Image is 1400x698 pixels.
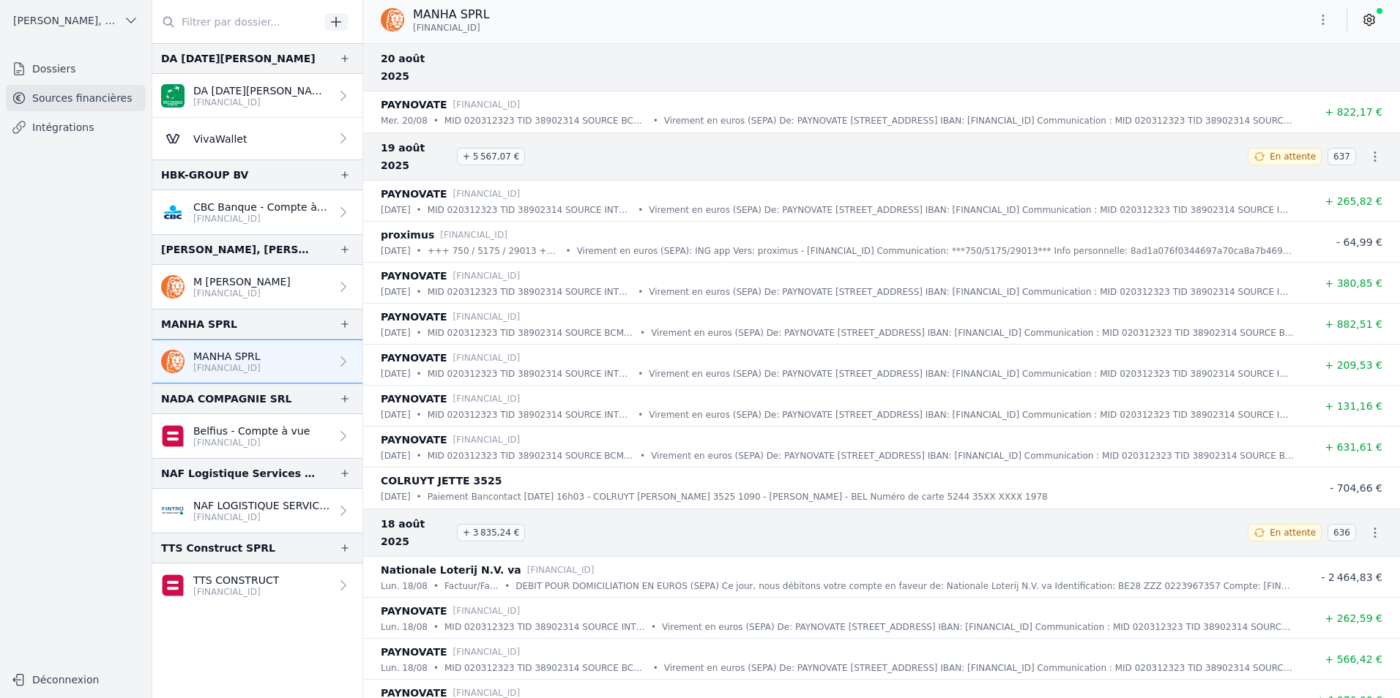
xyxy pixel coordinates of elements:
p: mer. 20/08 [381,113,428,128]
div: • [417,285,422,299]
p: MID 020312323 TID 38902314 SOURCE BCMC DATE [DATE] BRUT 635.10 [428,449,634,463]
p: Factuur/Facture [DATE] -Client [444,579,499,593]
span: + 3 835,24 € [457,524,525,541]
span: + 131,16 € [1325,400,1382,412]
div: NAF Logistique Services SRL [161,465,316,482]
div: • [638,408,643,422]
p: [FINANCIAL_ID] [193,437,310,449]
div: • [433,113,439,128]
p: [FINANCIAL_ID] [440,228,507,242]
span: [FINANCIAL_ID] [413,22,480,34]
p: [FINANCIAL_ID] [453,391,521,406]
span: + 631,61 € [1325,441,1382,453]
img: BNP_BE_BUSINESS_GEBABEBB.png [161,84,185,108]
p: NAF LOGISTIQUE SERVICES SR [193,498,330,513]
p: Virement en euros (SEPA): ING app Vers: proximus - [FINANCIAL_ID] Communication: ***750/5175/2901... [577,244,1295,258]
span: + 262,59 € [1325,612,1382,624]
p: MID 020312323 TID 38902314 SOURCE INTL DATE [DATE] BRUT 213.10 [428,367,633,381]
p: MID 020312323 TID 38902314 SOURCE BCMC DATE [DATE] BRUT 826.15 [444,113,647,128]
span: + 265,82 € [1325,195,1382,207]
p: MANHA SPRL [193,349,261,364]
div: • [640,326,645,340]
p: MID 020312323 TID 38902314 SOURCE INTL DATE [DATE] BRUT 386.80 [428,285,633,299]
a: M [PERSON_NAME] [FINANCIAL_ID] [152,265,362,309]
span: 18 août 2025 [381,515,451,550]
p: [DATE] [381,244,411,258]
img: CBC_CREGBEBB.png [161,200,185,224]
p: [DATE] [381,203,411,217]
div: NADA COMPAGNIE SRL [161,390,291,408]
p: [DATE] [381,449,411,463]
img: ing.png [161,275,185,299]
img: belfius.png [161,574,185,597]
div: • [417,449,422,463]
p: proximus [381,226,434,244]
p: [FINANCIAL_ID] [193,288,291,299]
p: [DATE] [381,367,411,381]
div: • [504,579,510,593]
span: - 2 464,83 € [1321,571,1382,583]
p: CBC Banque - Compte à vue [193,200,330,214]
p: lun. 18/08 [381,661,428,675]
img: belfius.png [161,424,185,448]
p: Nationale Loterij N.V. va [381,561,521,579]
p: [FINANCIAL_ID] [453,187,521,201]
p: PAYNOVATE [381,267,447,285]
p: +++ 750 / 5175 / 29013 +++ [428,244,560,258]
div: • [433,661,439,675]
p: lun. 18/08 [381,620,428,634]
span: 637 [1328,148,1356,165]
img: FINTRO_BE_BUSINESS_GEBABEBB.png [161,499,185,522]
p: PAYNOVATE [381,390,447,408]
div: • [417,244,422,258]
p: MID 020312323 TID 38902314 SOURCE BCMC DATE [DATE] BRUT 886.55 [428,326,634,340]
p: [FINANCIAL_ID] [193,97,330,108]
p: [FINANCIAL_ID] [453,309,521,324]
img: Viva-Wallet.webp [161,127,185,150]
p: VivaWallet [193,132,247,146]
p: M [PERSON_NAME] [193,274,291,289]
span: + 380,85 € [1325,277,1382,289]
div: TTS Construct SPRL [161,539,275,557]
p: PAYNOVATE [381,96,447,113]
p: Virement en euros (SEPA) De: PAYNOVATE [STREET_ADDRESS] IBAN: [FINANCIAL_ID] Communication : MID ... [649,367,1295,381]
img: ing.png [381,8,404,31]
p: [FINANCIAL_ID] [193,213,330,225]
p: lun. 18/08 [381,579,428,593]
p: Virement en euros (SEPA) De: PAYNOVATE [STREET_ADDRESS] IBAN: [FINANCIAL_ID] Communication : MID ... [651,449,1295,463]
span: 636 [1328,524,1356,541]
p: MID 020312323 TID 38902314 SOURCE INTL DATE [DATE] BRUT 270.30 [428,203,633,217]
div: [PERSON_NAME], [PERSON_NAME] [161,241,316,258]
p: DEBIT POUR DOMICILIATION EN EUROS (SEPA) Ce jour, nous débitons votre compte en faveur de: Nation... [515,579,1295,593]
div: • [417,408,422,422]
p: [FINANCIAL_ID] [193,511,330,523]
p: PAYNOVATE [381,185,447,203]
p: Paiement Bancontact [DATE] 16h03 - COLRUYT [PERSON_NAME] 3525 1090 - [PERSON_NAME] - BEL Numéro d... [428,489,1048,504]
a: MANHA SPRL [FINANCIAL_ID] [152,339,362,383]
div: • [417,489,422,504]
p: COLRUYT JETTE 3525 [381,472,502,489]
div: • [638,203,643,217]
p: [FINANCIAL_ID] [453,269,521,283]
span: 19 août 2025 [381,139,451,174]
div: • [433,620,439,634]
p: PAYNOVATE [381,602,447,620]
p: Virement en euros (SEPA) De: PAYNOVATE [STREET_ADDRESS] IBAN: [FINANCIAL_ID] Communication : MID ... [664,661,1295,675]
div: • [653,661,658,675]
div: • [417,367,422,381]
span: En attente [1270,527,1316,538]
p: [FINANCIAL_ID] [453,97,521,112]
input: Filtrer par dossier... [152,9,319,35]
a: Dossiers [6,56,146,82]
div: • [638,367,643,381]
p: Virement en euros (SEPA) De: PAYNOVATE [STREET_ADDRESS] IBAN: [FINANCIAL_ID] Communication : MID ... [662,620,1295,634]
p: PAYNOVATE [381,308,447,326]
span: + 209,53 € [1325,359,1382,371]
p: DA [DATE][PERSON_NAME] [193,83,330,98]
p: [DATE] [381,326,411,340]
div: HBK-GROUP BV [161,166,248,184]
span: - 704,66 € [1330,482,1382,494]
div: • [433,579,439,593]
p: PAYNOVATE [381,349,447,367]
p: [FINANCIAL_ID] [453,432,521,447]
